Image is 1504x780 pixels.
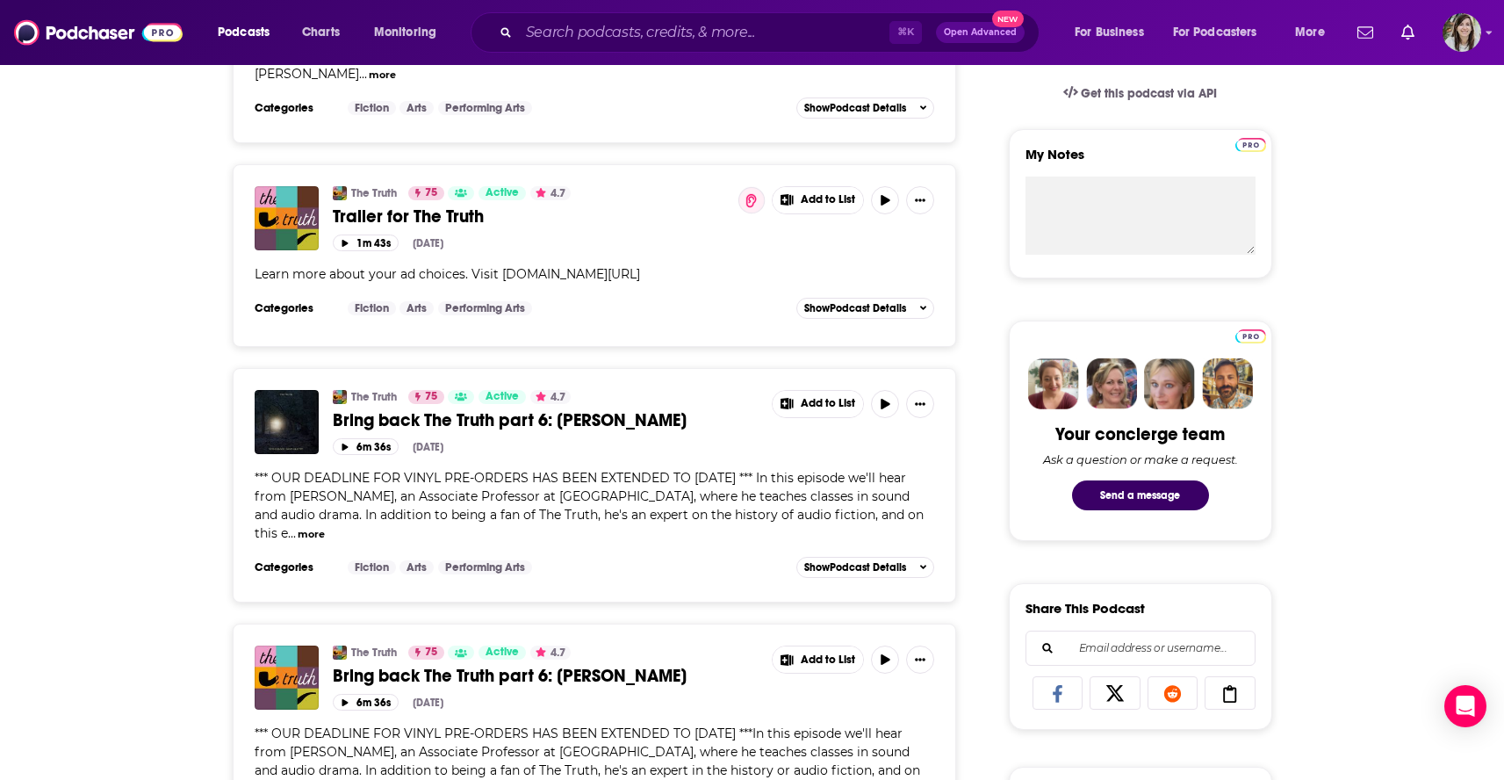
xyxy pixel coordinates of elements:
[796,298,935,319] button: ShowPodcast Details
[1444,685,1486,727] div: Open Intercom Messenger
[486,388,519,406] span: Active
[255,186,319,250] img: Trailer for The Truth
[486,644,519,661] span: Active
[255,101,334,115] h3: Categories
[1090,676,1141,710] a: Share on X/Twitter
[351,186,397,200] a: The Truth
[1148,676,1198,710] a: Share on Reddit
[438,560,532,574] a: Performing Arts
[218,20,270,45] span: Podcasts
[255,301,334,315] h3: Categories
[801,193,855,206] span: Add to List
[738,187,765,213] button: Mark as Not Listened
[906,646,934,674] button: Show More Button
[1202,358,1253,409] img: Jon Profile
[333,646,347,660] img: The Truth
[1235,138,1266,152] img: Podchaser Pro
[1040,632,1241,665] input: Email address or username...
[298,527,325,542] button: more
[1350,18,1380,47] a: Show notifications dropdown
[773,646,864,673] button: Show More Button
[1072,480,1209,510] button: Send a message
[773,391,864,417] button: Show More Button
[1235,327,1266,343] a: Pro website
[889,21,922,44] span: ⌘ K
[255,646,319,710] img: Bring back The Truth part 6: Neil Verma
[1075,20,1144,45] span: For Business
[348,560,396,574] a: Fiction
[438,101,532,115] a: Performing Arts
[408,390,444,404] a: 75
[1394,18,1421,47] a: Show notifications dropdown
[291,18,350,47] a: Charts
[399,560,434,574] a: Arts
[351,646,397,660] a: The Truth
[1173,20,1257,45] span: For Podcasters
[936,22,1025,43] button: Open AdvancedNew
[530,390,571,404] button: 4.7
[348,301,396,315] a: Fiction
[425,644,437,661] span: 75
[333,409,687,431] span: Bring back The Truth part 6: [PERSON_NAME]
[1081,86,1217,101] span: Get this podcast via API
[1283,18,1347,47] button: open menu
[1033,676,1083,710] a: Share on Facebook
[1443,13,1481,52] button: Show profile menu
[804,102,906,114] span: Show Podcast Details
[1028,358,1079,409] img: Sydney Profile
[906,186,934,214] button: Show More Button
[944,28,1017,37] span: Open Advanced
[413,237,443,249] div: [DATE]
[362,18,459,47] button: open menu
[487,12,1056,53] div: Search podcasts, credits, & more...
[773,187,864,213] button: Show More Button
[333,206,484,227] span: Trailer for The Truth
[992,11,1024,27] span: New
[333,438,399,455] button: 6m 36s
[1025,631,1256,666] div: Search followers
[408,186,444,200] a: 75
[1025,146,1256,177] label: My Notes
[1295,20,1325,45] span: More
[1205,676,1256,710] a: Copy Link
[359,66,367,82] span: ...
[486,184,519,202] span: Active
[479,186,526,200] a: Active
[333,409,759,431] a: Bring back The Truth part 6: [PERSON_NAME]
[255,470,924,541] span: *** OUR DEADLINE FOR VINYL PRE-ORDERS HAS BEEN EXTENDED TO [DATE] *** In this episode we'll hear ...
[1025,600,1145,617] h3: Share This Podcast
[255,11,919,82] span: On this episode, we're presenting two of our past stories: [PERSON_NAME]'s Blood was originally r...
[333,694,399,711] button: 6m 36s
[1235,329,1266,343] img: Podchaser Pro
[1443,13,1481,52] img: User Profile
[530,186,571,200] button: 4.7
[333,390,347,404] img: The Truth
[348,101,396,115] a: Fiction
[804,561,906,574] span: Show Podcast Details
[399,301,434,315] a: Arts
[1443,13,1481,52] span: Logged in as devinandrade
[425,184,437,202] span: 75
[255,390,319,454] img: Bring back The Truth part 6: Neil Verma
[413,697,443,709] div: [DATE]
[1162,18,1283,47] button: open menu
[1049,72,1232,115] a: Get this podcast via API
[1055,423,1225,445] div: Your concierge team
[205,18,292,47] button: open menu
[333,235,399,251] button: 1m 43s
[374,20,436,45] span: Monitoring
[801,654,855,667] span: Add to List
[438,301,532,315] a: Performing Arts
[333,665,687,687] span: Bring back The Truth part 6: [PERSON_NAME]
[413,441,443,453] div: [DATE]
[796,97,935,119] button: ShowPodcast Details
[1086,358,1137,409] img: Barbara Profile
[369,68,396,83] button: more
[14,16,183,49] img: Podchaser - Follow, Share and Rate Podcasts
[479,646,526,660] a: Active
